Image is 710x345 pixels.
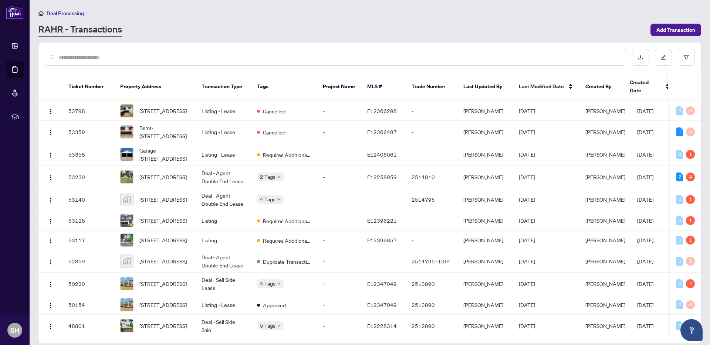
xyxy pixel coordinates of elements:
div: 0 [676,321,683,330]
button: Logo [45,148,57,160]
span: Last Modified Date [519,82,564,90]
button: Logo [45,126,57,138]
img: Logo [48,238,54,244]
span: 2 Tags [260,172,275,181]
span: [PERSON_NAME] [585,258,625,264]
td: - [317,101,361,121]
span: [PERSON_NAME] [585,196,625,203]
span: Cancelled [263,107,285,115]
span: Add Transaction [656,24,695,36]
button: Logo [45,255,57,267]
span: Deal Processing [47,10,84,17]
div: 1 [686,216,695,225]
span: [STREET_ADDRESS] [139,173,187,181]
td: Deal - Agent Double End Lease [196,250,251,273]
button: Logo [45,278,57,290]
td: Deal - Agent Double End Lease [196,166,251,188]
img: thumbnail-img [121,171,133,183]
span: [DATE] [519,322,535,329]
span: [PERSON_NAME] [585,129,625,135]
span: E12258959 [367,174,397,180]
td: - [406,121,457,143]
span: download [638,55,643,60]
span: Requires Additional Docs [263,236,311,245]
span: [STREET_ADDRESS] [139,280,187,288]
button: Logo [45,194,57,205]
a: RAHR - Transactions [38,23,122,37]
img: thumbnail-img [121,105,133,117]
span: [STREET_ADDRESS] [139,257,187,265]
span: E12347049 [367,301,397,308]
span: Cancelled [263,128,285,136]
span: E12406061 [367,151,397,158]
span: E12347049 [367,280,397,287]
span: [DATE] [637,237,653,243]
td: Deal - Sell Side Lease [196,273,251,295]
span: [DATE] [637,280,653,287]
td: [PERSON_NAME] [457,188,513,211]
td: [PERSON_NAME] [457,143,513,166]
th: Last Modified Date [513,72,579,101]
img: Logo [48,303,54,308]
span: [DATE] [637,151,653,158]
td: - [317,211,361,230]
span: [PERSON_NAME] [585,280,625,287]
button: Logo [45,215,57,226]
th: Trade Number [406,72,457,101]
span: Created Date [630,78,661,95]
span: down [277,324,281,328]
img: thumbnail-img [121,193,133,206]
div: 0 [676,257,683,266]
span: [DATE] [519,151,535,158]
div: 0 [676,279,683,288]
div: 0 [676,236,683,245]
span: E12396221 [367,217,397,224]
span: [STREET_ADDRESS] [139,322,187,330]
td: [PERSON_NAME] [457,295,513,315]
span: Duplicate Transaction [263,257,311,266]
span: [STREET_ADDRESS] [139,236,187,244]
span: [DATE] [637,196,653,203]
td: 53230 [62,166,114,188]
th: Property Address [114,72,196,101]
img: Logo [48,324,54,329]
span: [STREET_ADDRESS] [139,195,187,204]
span: Requires Additional Docs [263,217,311,225]
td: - [406,211,457,230]
img: thumbnail-img [121,214,133,227]
span: [DATE] [519,258,535,264]
span: [DATE] [637,217,653,224]
td: 2514795 [406,188,457,211]
div: 0 [686,257,695,266]
img: thumbnail-img [121,255,133,267]
td: - [317,143,361,166]
td: 2513890 [406,295,457,315]
span: SH [10,325,19,335]
td: 2513890 [406,273,457,295]
div: 1 [686,195,695,204]
span: [DATE] [519,217,535,224]
span: [DATE] [519,280,535,287]
img: thumbnail-img [121,320,133,332]
td: [PERSON_NAME] [457,121,513,143]
img: thumbnail-img [121,126,133,138]
td: - [317,121,361,143]
div: 0 [686,300,695,309]
td: - [317,250,361,273]
span: [PERSON_NAME] [585,237,625,243]
div: 0 [676,106,683,115]
td: [PERSON_NAME] [457,166,513,188]
span: E12366298 [367,107,397,114]
span: [DATE] [637,301,653,308]
img: thumbnail-img [121,298,133,311]
th: Transaction Type [196,72,251,101]
button: Open asap [680,319,703,341]
th: Ticket Number [62,72,114,101]
span: Bsmt-[STREET_ADDRESS] [139,124,190,140]
span: [DATE] [519,107,535,114]
img: thumbnail-img [121,148,133,161]
span: E12396857 [367,237,397,243]
td: Deal - Agent Double End Lease [196,188,251,211]
span: edit [661,55,666,60]
td: - [406,143,457,166]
